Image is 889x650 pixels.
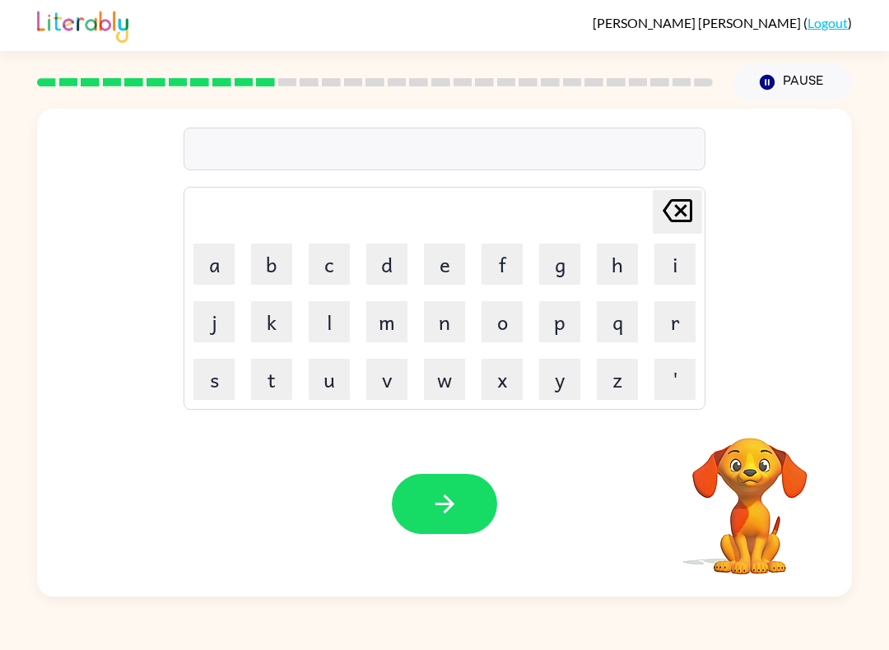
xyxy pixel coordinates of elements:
[366,301,407,342] button: m
[593,15,803,30] span: [PERSON_NAME] [PERSON_NAME]
[539,301,580,342] button: p
[597,301,638,342] button: q
[482,301,523,342] button: o
[654,244,696,285] button: i
[251,301,292,342] button: k
[654,359,696,400] button: '
[654,301,696,342] button: r
[597,359,638,400] button: z
[808,15,848,30] a: Logout
[597,244,638,285] button: h
[668,412,832,577] video: Your browser must support playing .mp4 files to use Literably. Please try using another browser.
[309,359,350,400] button: u
[539,359,580,400] button: y
[733,63,852,101] button: Pause
[424,301,465,342] button: n
[193,301,235,342] button: j
[309,244,350,285] button: c
[593,15,852,30] div: ( )
[37,7,128,43] img: Literably
[366,244,407,285] button: d
[193,244,235,285] button: a
[482,244,523,285] button: f
[539,244,580,285] button: g
[309,301,350,342] button: l
[251,244,292,285] button: b
[424,244,465,285] button: e
[482,359,523,400] button: x
[366,359,407,400] button: v
[193,359,235,400] button: s
[424,359,465,400] button: w
[251,359,292,400] button: t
